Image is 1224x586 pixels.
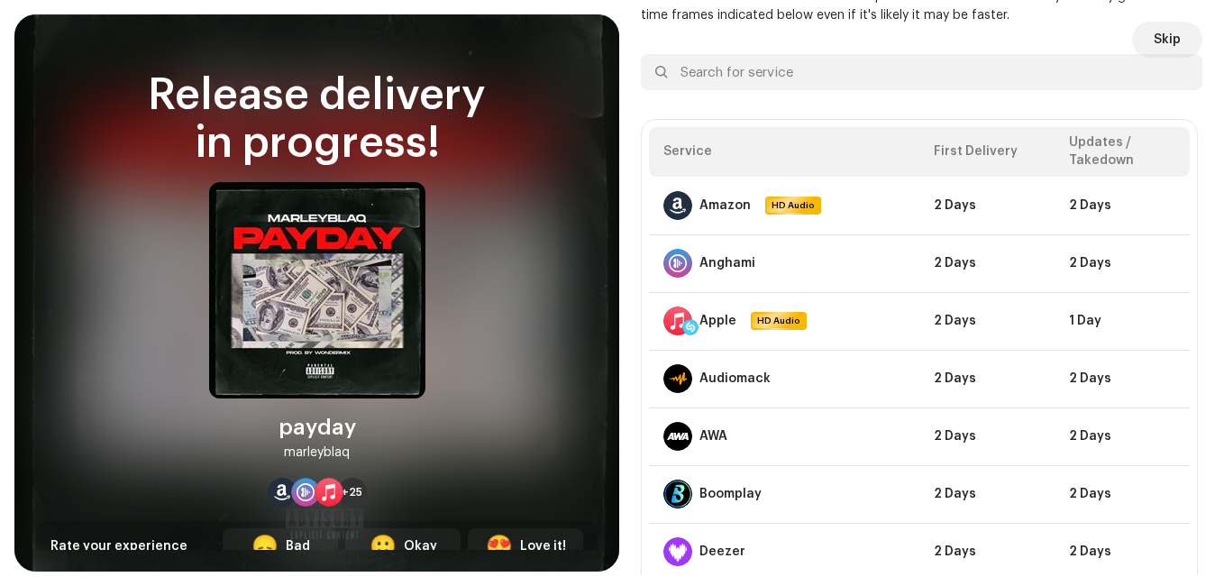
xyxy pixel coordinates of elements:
[699,314,736,328] div: Apple
[404,537,437,556] div: Okay
[699,429,727,444] div: AWA
[649,127,919,177] th: Service
[1055,407,1190,465] td: 2 Days
[919,465,1055,523] td: 2 Days
[209,182,425,398] img: 90871588-56e8-4ddf-95db-ea9cf9874131
[699,545,745,559] div: Deezer
[370,536,397,557] div: 🙂
[753,314,805,328] span: HD Audio
[919,523,1055,581] td: 2 Days
[699,487,762,501] div: Boomplay
[919,407,1055,465] td: 2 Days
[1154,22,1181,58] span: Skip
[520,537,566,556] div: Love it!
[1055,127,1190,177] th: Updates / Takedown
[919,292,1055,350] td: 2 Days
[1055,350,1190,407] td: 2 Days
[36,72,598,168] div: Release delivery in progress!
[1055,465,1190,523] td: 2 Days
[919,350,1055,407] td: 2 Days
[50,540,187,553] span: Rate your experience
[342,485,362,499] span: +25
[699,371,771,386] div: Audiomack
[919,234,1055,292] td: 2 Days
[699,256,755,270] div: Anghami
[1055,234,1190,292] td: 2 Days
[1055,292,1190,350] td: 1 Day
[279,413,356,442] div: payday
[486,536,513,557] div: 😍
[699,198,751,213] div: Amazon
[284,442,350,463] div: marleyblaq
[286,537,310,556] div: Bad
[919,177,1055,234] td: 2 Days
[641,54,1202,90] input: Search for service
[251,536,279,557] div: 😞
[1132,22,1202,58] button: Skip
[919,127,1055,177] th: First Delivery
[1055,523,1190,581] td: 2 Days
[767,198,819,213] span: HD Audio
[1055,177,1190,234] td: 2 Days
